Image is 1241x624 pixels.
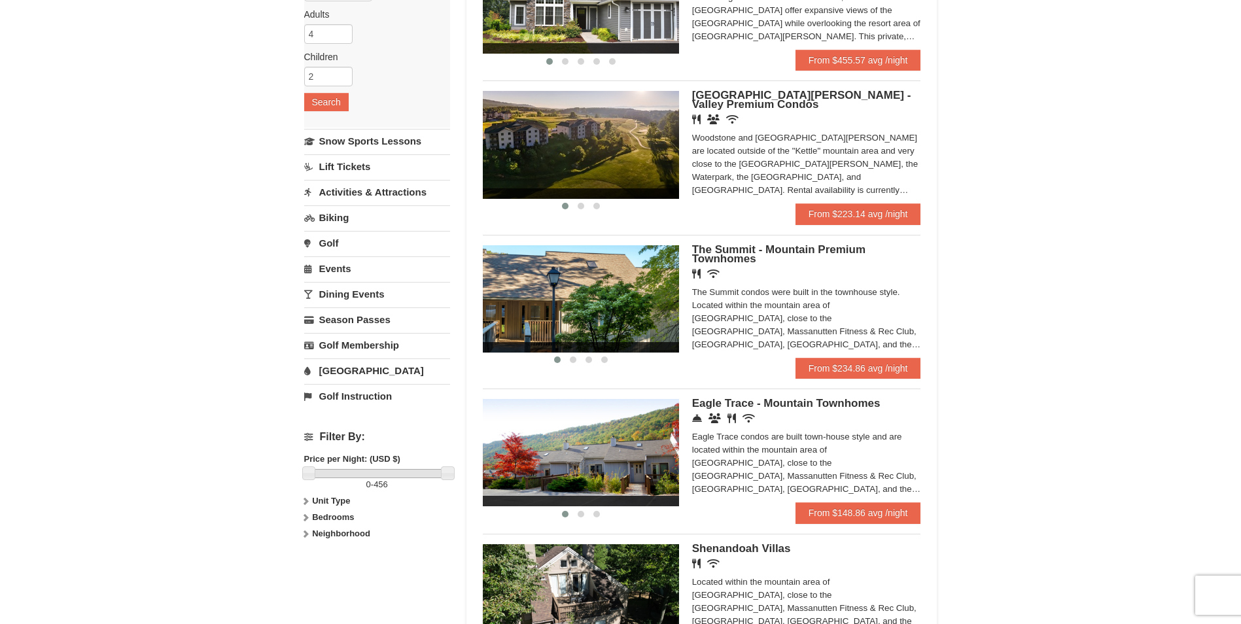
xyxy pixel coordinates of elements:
label: - [304,478,450,491]
a: Activities & Attractions [304,180,450,204]
a: Golf Instruction [304,384,450,408]
i: Conference Facilities [708,413,721,423]
i: Restaurant [727,413,736,423]
i: Wireless Internet (free) [707,559,720,568]
a: Lift Tickets [304,154,450,179]
div: Woodstone and [GEOGRAPHIC_DATA][PERSON_NAME] are located outside of the "Kettle" mountain area an... [692,131,921,197]
div: Eagle Trace condos are built town-house style and are located within the mountain area of [GEOGRA... [692,430,921,496]
strong: Bedrooms [312,512,354,522]
span: 0 [366,479,371,489]
i: Wireless Internet (free) [707,269,720,279]
span: The Summit - Mountain Premium Townhomes [692,243,865,265]
a: From $234.86 avg /night [795,358,921,379]
i: Concierge Desk [692,413,702,423]
a: Biking [304,205,450,230]
i: Wireless Internet (free) [743,413,755,423]
a: Dining Events [304,282,450,306]
i: Restaurant [692,114,701,124]
strong: Neighborhood [312,529,370,538]
span: 456 [374,479,388,489]
a: Snow Sports Lessons [304,129,450,153]
label: Children [304,50,440,63]
a: Golf [304,231,450,255]
a: From $148.86 avg /night [795,502,921,523]
div: The Summit condos were built in the townhouse style. Located within the mountain area of [GEOGRAP... [692,286,921,351]
a: Season Passes [304,307,450,332]
span: Shenandoah Villas [692,542,791,555]
span: [GEOGRAPHIC_DATA][PERSON_NAME] - Valley Premium Condos [692,89,911,111]
i: Restaurant [692,269,701,279]
a: Events [304,256,450,281]
i: Restaurant [692,559,701,568]
strong: Unit Type [312,496,350,506]
a: Golf Membership [304,333,450,357]
strong: Price per Night: (USD $) [304,454,400,464]
a: From $455.57 avg /night [795,50,921,71]
label: Adults [304,8,440,21]
i: Wireless Internet (free) [726,114,739,124]
h4: Filter By: [304,431,450,443]
button: Search [304,93,349,111]
span: Eagle Trace - Mountain Townhomes [692,397,881,409]
a: [GEOGRAPHIC_DATA] [304,358,450,383]
a: From $223.14 avg /night [795,203,921,224]
i: Banquet Facilities [707,114,720,124]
